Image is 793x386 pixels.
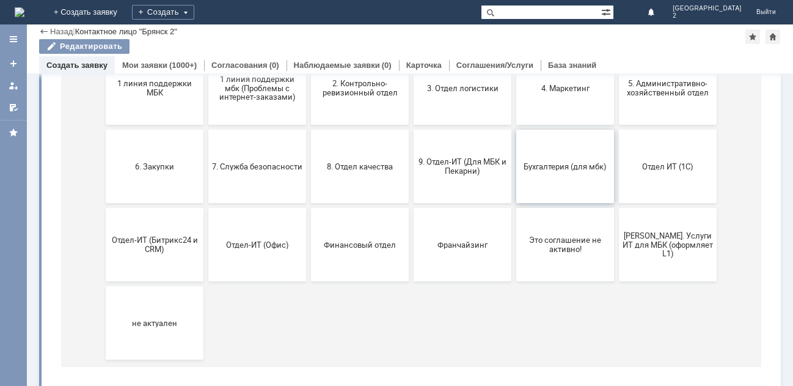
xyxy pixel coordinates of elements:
[54,225,152,299] button: 6. Закупки
[10,122,710,135] header: Выберите тематику заявки
[766,29,780,44] div: Сделать домашней страницей
[238,30,482,42] label: Воспользуйтесь поиском
[366,253,456,271] span: 9. Отдел-ИТ (Для МБК и Пекарни)
[673,12,742,20] span: 2
[58,331,148,349] span: Отдел-ИТ (Битрикс24 и CRM)
[169,61,197,70] div: (1000+)
[54,147,152,220] button: 1 линия поддержки МБК
[73,26,75,35] div: |
[15,7,24,17] img: logo
[465,225,563,299] button: Бухгалтерия (для мбк)
[571,257,662,266] span: Отдел ИТ (1С)
[132,5,194,20] div: Создать
[382,61,392,70] div: (0)
[4,76,23,95] a: Мои заявки
[157,147,255,220] button: 1 линия поддержки мбк (Проблемы с интернет-заказами)
[263,174,354,193] span: 2. Контрольно-ревизионный отдел
[15,7,24,17] a: Перейти на домашнюю страницу
[568,225,665,299] button: Отдел ИТ (1С)
[161,257,251,266] span: 7. Служба безопасности
[465,303,563,377] button: Это соглашение не активно!
[161,335,251,344] span: Отдел-ИТ (Офис)
[54,303,152,377] button: Отдел-ИТ (Битрикс24 и CRM)
[238,54,482,77] input: Например, почта или справка
[362,147,460,220] button: 3. Отдел логистики
[269,61,279,70] div: (0)
[456,61,533,70] a: Соглашения/Услуги
[294,61,380,70] a: Наблюдаемые заявки
[469,179,559,188] span: 4. Маркетинг
[362,303,460,377] button: Франчайзинг
[366,179,456,188] span: 3. Отдел логистики
[122,61,167,70] a: Мои заявки
[260,303,357,377] button: Финансовый отдел
[46,61,108,70] a: Создать заявку
[366,335,456,344] span: Франчайзинг
[58,174,148,193] span: 1 линия поддержки МБК
[4,54,23,73] a: Создать заявку
[571,326,662,354] span: [PERSON_NAME]. Услуги ИТ для МБК (оформляет L1)
[263,335,354,344] span: Финансовый отдел
[745,29,760,44] div: Добавить в избранное
[548,61,596,70] a: База знаний
[465,147,563,220] button: 4. Маркетинг
[263,257,354,266] span: 8. Отдел качества
[673,5,742,12] span: [GEOGRAPHIC_DATA]
[157,225,255,299] button: 7. Служба безопасности
[260,225,357,299] button: 8. Отдел качества
[50,27,73,36] a: Назад
[568,303,665,377] button: [PERSON_NAME]. Услуги ИТ для МБК (оформляет L1)
[571,174,662,193] span: 5. Административно-хозяйственный отдел
[260,147,357,220] button: 2. Контрольно-ревизионный отдел
[161,169,251,197] span: 1 линия поддержки мбк (Проблемы с интернет-заказами)
[362,225,460,299] button: 9. Отдел-ИТ (Для МБК и Пекарни)
[469,257,559,266] span: Бухгалтерия (для мбк)
[211,61,268,70] a: Согласования
[75,27,177,36] div: Контактное лицо "Брянск 2"
[469,331,559,349] span: Это соглашение не активно!
[568,147,665,220] button: 5. Административно-хозяйственный отдел
[4,98,23,117] a: Мои согласования
[601,6,613,17] span: Расширенный поиск
[157,303,255,377] button: Отдел-ИТ (Офис)
[58,257,148,266] span: 6. Закупки
[406,61,442,70] a: Карточка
